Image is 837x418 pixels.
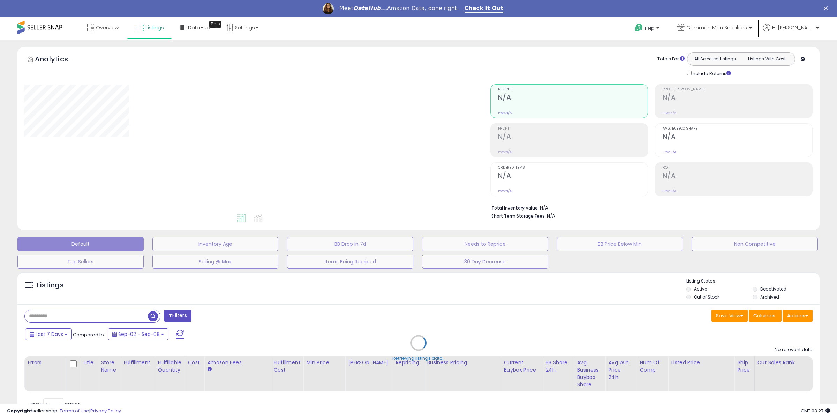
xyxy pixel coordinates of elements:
a: Common Man Sneakers [672,17,757,40]
i: Get Help [634,23,643,32]
div: Close [824,6,831,10]
span: Common Man Sneakers [686,24,747,31]
div: Include Returns [682,69,739,77]
span: Profit [PERSON_NAME] [663,88,812,91]
small: Prev: N/A [663,150,676,154]
h2: N/A [663,94,812,103]
h2: N/A [663,172,812,181]
span: Revenue [498,88,648,91]
div: Tooltip anchor [209,21,221,28]
button: Needs to Reprice [422,237,548,251]
a: DataHub [175,17,215,38]
b: Short Term Storage Fees: [491,213,546,219]
button: Default [17,237,144,251]
button: Selling @ Max [152,255,279,269]
b: Total Inventory Value: [491,205,539,211]
h2: N/A [663,133,812,142]
button: BB Drop in 7d [287,237,413,251]
h2: N/A [498,94,648,103]
div: seller snap | | [7,408,121,415]
strong: Copyright [7,408,32,414]
a: Check It Out [465,5,504,13]
span: Avg. Buybox Share [663,127,812,131]
i: DataHub... [353,5,387,12]
span: Ordered Items [498,166,648,170]
a: Settings [221,17,264,38]
small: Prev: N/A [663,111,676,115]
span: N/A [547,213,555,219]
span: Help [645,25,654,31]
span: ROI [663,166,812,170]
button: Listings With Cost [741,54,793,64]
h2: N/A [498,133,648,142]
span: Hi [PERSON_NAME] [772,24,814,31]
small: Prev: N/A [498,150,512,154]
li: N/A [491,203,807,212]
a: Listings [130,17,169,38]
button: Items Being Repriced [287,255,413,269]
h5: Analytics [35,54,82,66]
small: Prev: N/A [663,189,676,193]
span: Profit [498,127,648,131]
div: Retrieving listings data.. [392,355,445,361]
span: DataHub [188,24,210,31]
a: Overview [82,17,124,38]
div: Totals For [657,56,685,63]
div: Meet Amazon Data, done right. [339,5,459,12]
button: Inventory Age [152,237,279,251]
button: 30 Day Decrease [422,255,548,269]
span: Listings [146,24,164,31]
button: BB Price Below Min [557,237,683,251]
a: Help [629,18,666,40]
button: Non Competitive [692,237,818,251]
img: Profile image for Georgie [323,3,334,14]
span: Overview [96,24,119,31]
a: Hi [PERSON_NAME] [763,24,819,40]
small: Prev: N/A [498,111,512,115]
small: Prev: N/A [498,189,512,193]
h2: N/A [498,172,648,181]
button: Top Sellers [17,255,144,269]
button: All Selected Listings [689,54,741,64]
